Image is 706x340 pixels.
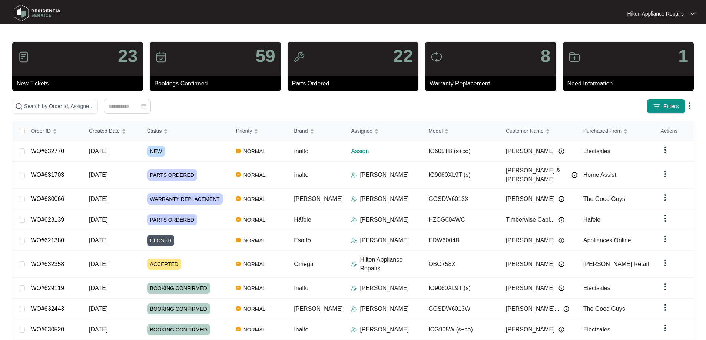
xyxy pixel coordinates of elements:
p: Hilton Appliance Repairs [360,255,422,273]
span: PARTS ORDERED [147,214,197,225]
p: Assign [351,147,422,156]
p: 8 [541,47,551,65]
span: WARRANTY REPLACEMENT [147,193,223,205]
span: Order ID [31,127,51,135]
span: [DATE] [89,216,107,223]
span: Timberwise Cabi... [506,215,555,224]
img: Vercel Logo [236,306,241,311]
p: 1 [678,47,688,65]
span: Filters [663,102,679,110]
td: OBO758X [422,251,500,278]
th: Purchased From [577,121,655,141]
img: dropdown arrow [661,259,670,267]
img: dropdown arrow [685,101,694,110]
span: [PERSON_NAME] [506,284,555,293]
p: [PERSON_NAME] [360,215,409,224]
th: Assignee [345,121,422,141]
span: Model [428,127,443,135]
img: dropdown arrow [661,235,670,243]
img: Vercel Logo [236,262,241,266]
span: [PERSON_NAME] Retail [583,261,649,267]
span: [PERSON_NAME] [294,306,343,312]
span: [DATE] [89,285,107,291]
img: Info icon [558,285,564,291]
span: Inalto [294,172,308,178]
img: icon [569,51,580,63]
img: Info icon [558,327,564,333]
td: GGSDW6013W [422,299,500,319]
span: NEW [147,146,165,157]
img: icon [293,51,305,63]
img: Vercel Logo [236,327,241,331]
th: Model [422,121,500,141]
p: [PERSON_NAME] [360,284,409,293]
span: [DATE] [89,326,107,333]
td: IO9060XL9T (s) [422,162,500,189]
button: filter iconFilters [647,99,685,114]
p: Hilton Appliance Repairs [627,10,684,17]
img: dropdown arrow [661,282,670,291]
span: Brand [294,127,308,135]
p: [PERSON_NAME] [360,236,409,245]
span: Priority [236,127,252,135]
a: WO#632770 [31,148,64,154]
span: NORMAL [241,260,269,269]
span: BOOKING CONFIRMED [147,283,210,294]
th: Priority [230,121,288,141]
span: [PERSON_NAME] [506,195,555,203]
img: dropdown arrow [661,169,670,178]
th: Order ID [25,121,83,141]
img: Vercel Logo [236,172,241,177]
img: residentia service logo [11,2,63,24]
span: CLOSED [147,235,175,246]
input: Search by Order Id, Assignee Name, Customer Name, Brand and Model [24,102,95,110]
span: PARTS ORDERED [147,169,197,181]
span: The Good Guys [583,306,625,312]
a: WO#631703 [31,172,64,178]
span: [PERSON_NAME] [506,325,555,334]
p: [PERSON_NAME] [360,195,409,203]
span: Inalto [294,148,308,154]
img: dropdown arrow [661,193,670,202]
img: Info icon [558,196,564,202]
span: Inalto [294,326,308,333]
img: Assigner Icon [351,306,357,312]
img: dropdown arrow [661,324,670,333]
span: NORMAL [241,147,269,156]
td: IO605TB (s+co) [422,141,500,162]
p: Parts Ordered [292,79,418,88]
a: WO#623139 [31,216,64,223]
th: Created Date [83,121,141,141]
img: filter icon [653,102,660,110]
img: Vercel Logo [236,238,241,242]
span: [PERSON_NAME] [506,236,555,245]
img: Info icon [563,306,569,312]
span: NORMAL [241,215,269,224]
span: NORMAL [241,195,269,203]
span: Customer Name [506,127,544,135]
p: Bookings Confirmed [154,79,281,88]
a: WO#621380 [31,237,64,243]
img: dropdown arrow [661,145,670,154]
span: Inalto [294,285,308,291]
span: [PERSON_NAME] [506,260,555,269]
td: EDW6004B [422,230,500,251]
span: Purchased From [583,127,622,135]
img: icon [18,51,30,63]
td: HZCG604WC [422,209,500,230]
th: Status [141,121,230,141]
span: Hafele [583,216,600,223]
span: Appliances Online [583,237,631,243]
img: Info icon [571,172,577,178]
span: [DATE] [89,306,107,312]
a: WO#632358 [31,261,64,267]
span: [DATE] [89,172,107,178]
span: NORMAL [241,236,269,245]
p: Warranty Replacement [430,79,556,88]
span: [DATE] [89,196,107,202]
img: Info icon [558,261,564,267]
span: Electsales [583,285,610,291]
img: Assigner Icon [351,327,357,333]
span: NORMAL [241,284,269,293]
img: Info icon [558,217,564,223]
